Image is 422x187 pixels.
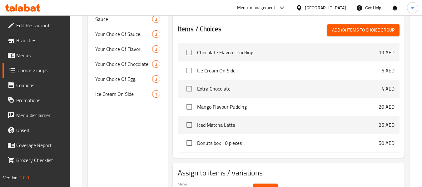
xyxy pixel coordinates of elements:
div: Your Choice Of Egg:3 [88,71,167,86]
span: Select choice [183,136,196,150]
span: Branches [16,37,66,44]
p: 20 AED [379,103,395,111]
span: Donuts box 10 pieces [197,139,379,147]
span: Select choice [183,100,196,113]
div: Choices [152,60,160,68]
div: Choices [152,90,160,98]
span: 3 [152,31,160,37]
span: Iced Matcha Latte [197,121,379,129]
div: Sauce3 [88,12,167,27]
span: 3 [152,76,160,82]
a: Branches [2,33,71,48]
span: 3 [152,16,160,22]
span: Select choice [183,118,196,131]
h2: Assign to items / variations [178,168,400,178]
span: Upsell [16,126,66,134]
span: Extra Chocolate [197,85,381,92]
p: 50 AED [379,139,395,147]
span: Choice Groups [17,66,66,74]
span: Mango Flavour Pudding [197,103,379,111]
span: Promotions [16,96,66,104]
span: Select choice [183,82,196,95]
p: 6 AED [381,67,395,74]
a: Choice Groups [2,63,71,78]
p: 26 AED [379,121,395,129]
span: Ice Cream On Side [197,67,381,74]
div: Menu-management [237,4,276,12]
p: 4 AED [381,85,395,92]
span: Version: [3,174,18,182]
h2: Items / Choices [178,24,221,34]
a: Edit Restaurant [2,18,71,33]
div: Choices [152,45,160,53]
a: Promotions [2,93,71,108]
div: Choices [152,15,160,23]
span: Menus [16,52,66,59]
span: 3 [152,46,160,52]
span: 1 [152,91,160,97]
span: Coverage Report [16,141,66,149]
p: 19 AED [379,49,395,56]
span: Grocery Checklist [16,156,66,164]
span: Select choice [183,46,196,59]
a: Upsell [2,123,71,138]
span: Menu disclaimer [16,111,66,119]
a: Coverage Report [2,138,71,153]
span: 3 [152,61,160,67]
div: Choices [152,30,160,38]
span: m [411,4,415,11]
a: Grocery Checklist [2,153,71,168]
div: Your Choice Of Chocolate3 [88,57,167,71]
a: Menu disclaimer [2,108,71,123]
label: Menu [178,182,187,186]
span: Ice Cream On Side [95,90,152,98]
div: Ice Cream On Side1 [88,86,167,101]
span: Your Choice Of Egg: [95,75,152,83]
span: Your Choice Of Sauce: [95,30,152,38]
span: Your Choice Of Chocolate [95,60,152,68]
span: Sauce [95,15,152,23]
span: 1.0.0 [19,174,29,182]
span: Coupons [16,81,66,89]
span: Chocolate Flavour Pudding [197,49,379,56]
span: Add (0) items to choice group [332,26,395,34]
div: [GEOGRAPHIC_DATA] [305,4,346,11]
a: Coupons [2,78,71,93]
span: Edit Restaurant [16,22,66,29]
a: Menus [2,48,71,63]
div: Choices [152,75,160,83]
button: Add (0) items to choice group [327,24,400,36]
span: Select choice [183,64,196,77]
div: Your Choice Of Flavor:3 [88,42,167,57]
span: Your Choice Of Flavor: [95,45,152,53]
div: Your Choice Of Sauce:3 [88,27,167,42]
